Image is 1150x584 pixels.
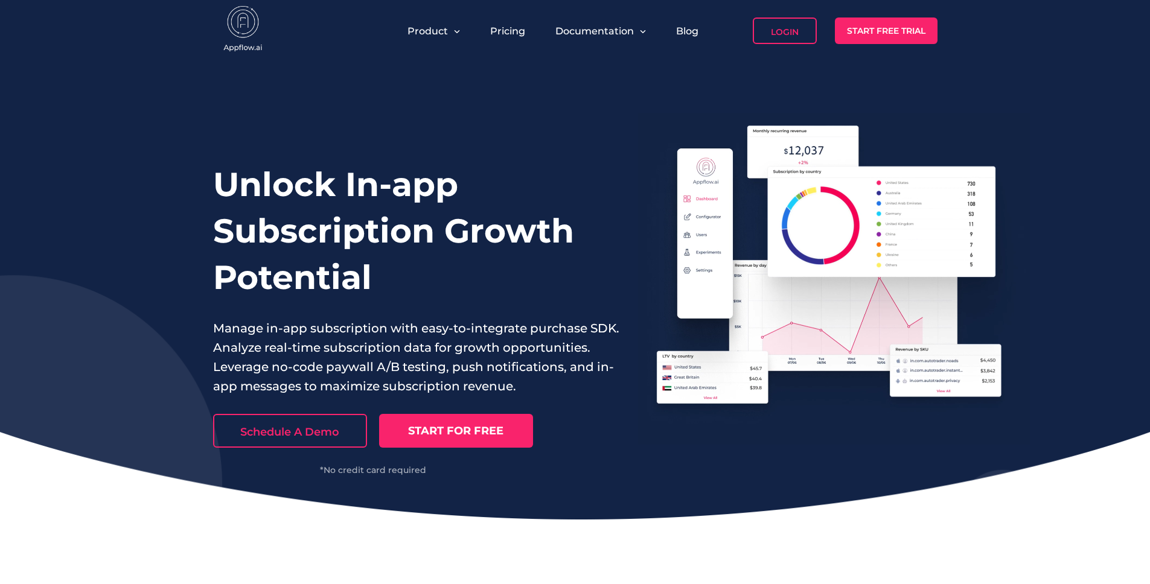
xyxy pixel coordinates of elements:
[407,25,448,37] span: Product
[213,6,273,54] img: appflow.ai-logo
[213,414,367,448] a: Schedule A Demo
[490,25,525,37] a: Pricing
[676,25,698,37] a: Blog
[379,414,533,448] a: START FOR FREE
[555,25,646,37] button: Documentation
[407,25,460,37] button: Product
[753,17,817,44] a: Login
[835,17,938,44] a: Start Free Trial
[213,319,620,396] p: Manage in-app subscription with easy-to-integrate purchase SDK. Analyze real-time subscription da...
[213,161,620,300] h1: Unlock In-app Subscription Growth Potential
[213,466,533,474] div: *No credit card required
[555,25,634,37] span: Documentation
